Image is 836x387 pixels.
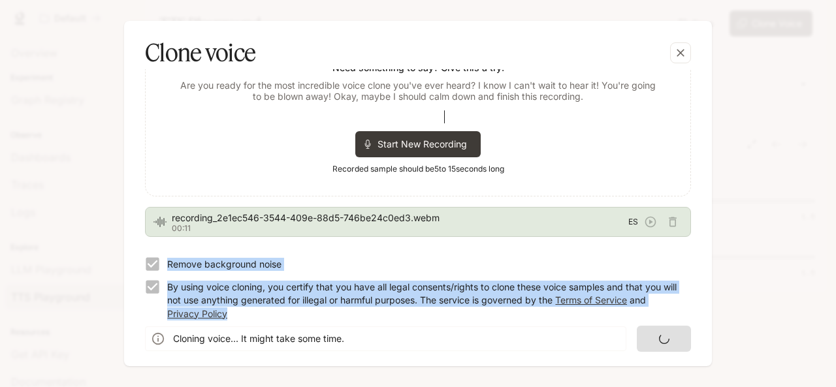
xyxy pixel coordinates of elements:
[167,308,227,319] a: Privacy Policy
[555,294,627,305] a: Terms of Service
[177,80,659,102] p: Are you ready for the most incredible voice clone you've ever heard? I know I can't wait to hear ...
[628,215,638,228] span: ES
[172,224,628,232] p: 00:11
[332,163,504,176] span: Recorded sample should be 5 to 15 seconds long
[378,137,475,151] span: Start New Recording
[355,131,481,157] div: Start New Recording
[145,37,255,69] h5: Clone voice
[172,211,628,224] span: recording_2e1ec546-3544-409e-88d5-746be24c0ed3.webm
[167,281,681,320] p: By using voice cloning, you certify that you have all legal consents/rights to clone these voice ...
[173,327,344,350] div: Cloning voice... It might take some time.
[167,258,281,271] p: Remove background noise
